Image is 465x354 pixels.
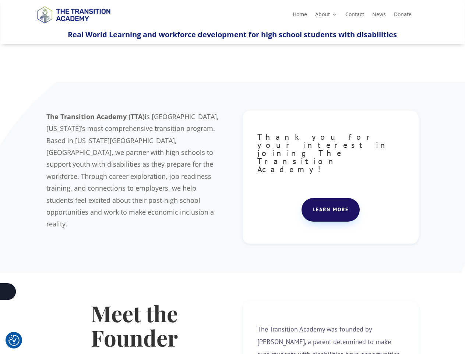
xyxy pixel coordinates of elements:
b: The Transition Academy (TTA) [46,112,145,121]
span: Thank you for your interest in joining The Transition Academy! [257,132,391,174]
a: About [315,12,337,20]
span: Real World Learning and workforce development for high school students with disabilities [68,29,397,39]
img: TTA Brand_TTA Primary Logo_Horizontal_Light BG [34,1,113,28]
a: Home [293,12,307,20]
a: Learn more [302,198,360,222]
button: Cookie Settings [8,335,20,346]
a: News [372,12,386,20]
img: Revisit consent button [8,335,20,346]
a: Contact [345,12,364,20]
a: Logo-Noticias [34,22,113,29]
strong: Meet the Founder [91,298,178,352]
a: Donate [394,12,412,20]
